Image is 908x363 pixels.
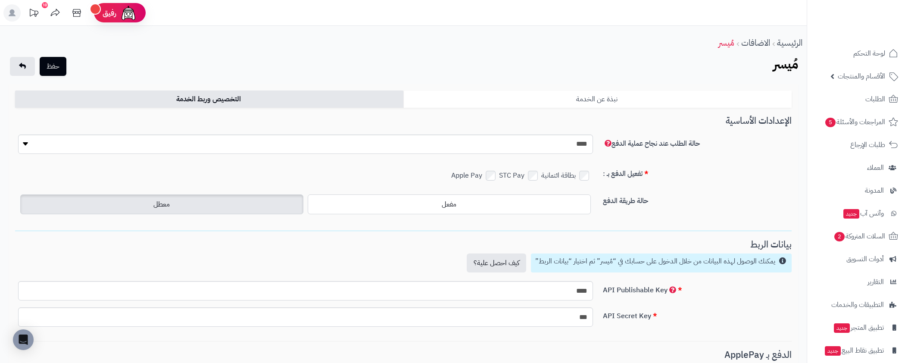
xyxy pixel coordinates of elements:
span: المراجعات والأسئلة [824,116,885,128]
span: التطبيقات والخدمات [831,299,884,311]
a: الرئيسية [777,36,802,49]
a: لوحة التحكم [812,43,903,64]
b: مُيسر [773,54,798,74]
a: المدونة [812,180,903,201]
span: المدونة [865,185,884,197]
a: طلبات الإرجاع [812,135,903,155]
a: تحديثات المنصة [23,4,44,24]
h3: الدفع بـ ApplePay [15,350,792,360]
span: الطلبات [865,93,885,105]
label: حالة طريقة الدفع [599,192,796,206]
div: 10 [42,2,48,8]
span: رفيق [103,8,116,18]
p: بطاقة ائتمانية [541,169,593,182]
button: حفظ [40,57,66,76]
a: كيف احصل علية؟ [467,253,526,272]
span: تطبيق نقاط البيع [824,344,884,357]
span: 5 [825,118,836,127]
span: وآتس آب [842,207,884,219]
span: مفعل [442,199,456,210]
img: ai-face.png [120,4,137,22]
a: وآتس آبجديد [812,203,903,224]
a: السلات المتروكة2 [812,226,903,247]
span: تطبيق المتجر [833,322,884,334]
h3: بيانات الربط [15,240,792,250]
a: الطلبات [812,89,903,110]
a: التخصيص وربط الخدمة [15,91,403,108]
p: STC Pay [499,169,541,182]
a: تطبيق المتجرجديد [812,317,903,338]
span: جديد [825,346,841,356]
span: الأقسام والمنتجات [838,70,885,82]
span: API Publishable Key [603,285,676,295]
span: جديد [843,209,859,219]
a: التقارير [812,272,903,292]
span: جديد [834,323,850,333]
span: التقارير [867,276,884,288]
span: العملاء [867,162,884,174]
span: السلات المتروكة [833,230,885,242]
a: الاضافات [741,36,770,49]
a: مُيسر [718,36,734,49]
span: طلبات الإرجاع [850,139,885,151]
span: حالة الطلب عند نجاح عملية الدفع [603,138,700,149]
label: API Secret Key [599,307,796,321]
div: Open Intercom Messenger [13,329,34,350]
p: Apple Pay [451,169,499,182]
a: التطبيقات والخدمات [812,294,903,315]
label: تفعيل الدفع بـ : [599,165,796,179]
a: المراجعات والأسئلة5 [812,112,903,132]
span: معطل [153,199,170,210]
span: لوحة التحكم [853,47,885,59]
a: تطبيق نقاط البيعجديد [812,340,903,361]
h3: الإعدادات الأساسية [15,116,792,126]
span: 2 [834,232,845,241]
small: يمكنك الوصول لهذه البيانات من خلال الدخول على حسابك في “مُيسر” ثم اختيار “بيانات الربط” [535,256,775,266]
a: أدوات التسويق [812,249,903,269]
img: logo-2.png [849,23,900,41]
a: العملاء [812,157,903,178]
a: نبذة عن الخدمة [403,91,792,108]
span: أدوات التسويق [846,253,884,265]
